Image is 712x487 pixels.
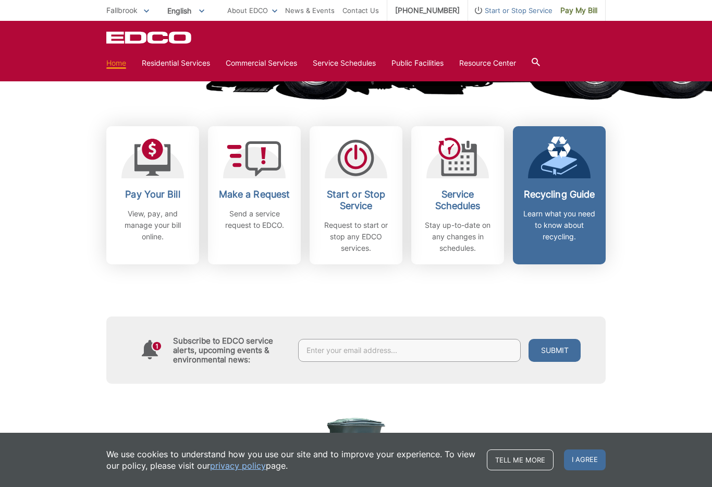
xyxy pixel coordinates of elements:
h4: Subscribe to EDCO service alerts, upcoming events & environmental news: [173,336,288,364]
span: Fallbrook [106,6,138,15]
a: About EDCO [227,5,277,16]
p: View, pay, and manage your bill online. [114,208,191,242]
a: Recycling Guide Learn what you need to know about recycling. [513,126,606,264]
span: I agree [564,449,606,470]
p: Stay up-to-date on any changes in schedules. [419,220,496,254]
h2: Service Schedules [419,189,496,212]
p: We use cookies to understand how you use our site and to improve your experience. To view our pol... [106,448,476,471]
a: Home [106,57,126,69]
h2: Make a Request [216,189,293,200]
h2: Pay Your Bill [114,189,191,200]
a: Resource Center [459,57,516,69]
a: Residential Services [142,57,210,69]
p: Learn what you need to know about recycling. [521,208,598,242]
a: Service Schedules Stay up-to-date on any changes in schedules. [411,126,504,264]
button: Submit [529,339,581,362]
span: Pay My Bill [560,5,597,16]
a: News & Events [285,5,335,16]
a: Tell me more [487,449,554,470]
p: Send a service request to EDCO. [216,208,293,231]
a: Contact Us [342,5,379,16]
a: Public Facilities [391,57,444,69]
a: Make a Request Send a service request to EDCO. [208,126,301,264]
h2: Start or Stop Service [317,189,395,212]
a: EDCD logo. Return to the homepage. [106,31,193,44]
h2: Recycling Guide [521,189,598,200]
a: Service Schedules [313,57,376,69]
p: Request to start or stop any EDCO services. [317,220,395,254]
a: Pay Your Bill View, pay, and manage your bill online. [106,126,199,264]
a: privacy policy [210,460,266,471]
input: Enter your email address... [298,339,521,362]
a: Commercial Services [226,57,297,69]
span: English [159,2,212,19]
